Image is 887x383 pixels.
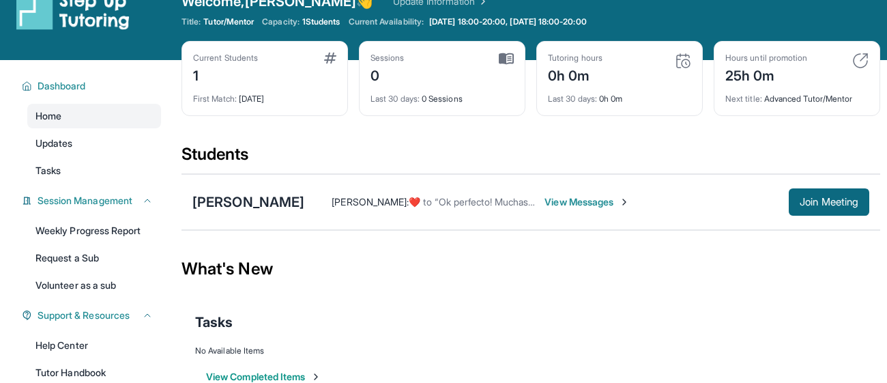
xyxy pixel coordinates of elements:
span: 1 Students [302,16,340,27]
span: Tasks [195,313,233,332]
a: Tasks [27,158,161,183]
span: ​❤️​ to “ Ok perfecto! Muchas gracias. Hasta el lunes. ” [409,196,633,208]
a: [DATE] 18:00-20:00, [DATE] 18:00-20:00 [426,16,590,27]
img: card [499,53,514,65]
div: What's New [181,239,880,299]
div: 0h 0m [548,85,691,104]
img: card [852,53,869,69]
a: Updates [27,131,161,156]
button: Support & Resources [32,309,153,322]
span: Dashboard [38,79,86,93]
a: Weekly Progress Report [27,218,161,243]
span: Last 30 days : [370,94,420,104]
div: Hours until promotion [725,53,807,63]
span: Tasks [35,164,61,178]
span: Support & Resources [38,309,130,322]
div: [PERSON_NAME] [192,193,304,212]
span: Join Meeting [800,198,858,206]
span: Last 30 days : [548,94,597,104]
span: View Messages [544,195,630,209]
a: Home [27,104,161,128]
span: Capacity: [262,16,300,27]
button: Dashboard [32,79,153,93]
div: Current Students [193,53,258,63]
span: First Match : [193,94,237,104]
div: 1 [193,63,258,85]
div: 0 Sessions [370,85,514,104]
div: Students [181,143,880,173]
div: No Available Items [195,345,867,356]
span: Session Management [38,194,132,208]
button: Join Meeting [789,188,869,216]
a: Request a Sub [27,246,161,270]
div: Advanced Tutor/Mentor [725,85,869,104]
div: 0h 0m [548,63,602,85]
img: Chevron-Right [619,197,630,208]
span: Current Availability: [349,16,424,27]
a: Help Center [27,333,161,358]
div: 25h 0m [725,63,807,85]
button: Session Management [32,194,153,208]
span: Updates [35,137,73,150]
a: Volunteer as a sub [27,273,161,298]
img: card [324,53,336,63]
span: [DATE] 18:00-20:00, [DATE] 18:00-20:00 [429,16,587,27]
div: Tutoring hours [548,53,602,63]
img: card [675,53,691,69]
div: 0 [370,63,405,85]
span: Title: [181,16,201,27]
span: [PERSON_NAME] : [332,196,409,208]
span: Home [35,109,61,123]
span: Next title : [725,94,762,104]
div: Sessions [370,53,405,63]
div: [DATE] [193,85,336,104]
span: Tutor/Mentor [203,16,254,27]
